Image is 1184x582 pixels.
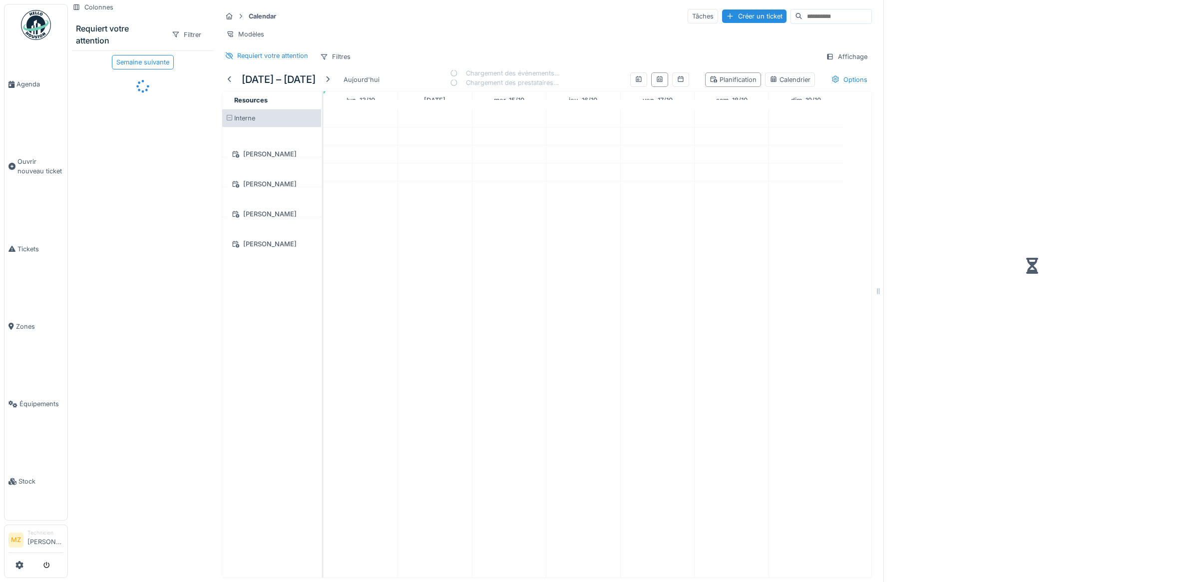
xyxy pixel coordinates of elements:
[640,93,675,107] a: 17 octobre 2025
[245,11,280,21] strong: Calendar
[344,93,378,107] a: 13 octobre 2025
[566,93,600,107] a: 16 octobre 2025
[228,208,315,220] div: [PERSON_NAME]
[228,238,315,250] div: [PERSON_NAME]
[234,96,268,104] span: Resources
[710,75,757,84] div: Planification
[421,93,448,107] a: 14 octobre 2025
[821,49,872,64] div: Affichage
[8,533,23,548] li: MZ
[4,365,67,443] a: Équipements
[222,27,269,41] div: Modèles
[228,148,315,160] div: [PERSON_NAME]
[228,178,315,190] div: [PERSON_NAME]
[17,157,63,176] span: Ouvrir nouveau ticket
[450,78,560,87] div: Chargement des prestataires…
[16,79,63,89] span: Agenda
[340,73,384,86] div: Aujourd'hui
[8,529,63,553] a: MZ Technicien[PERSON_NAME]
[491,93,527,107] a: 15 octobre 2025
[27,529,63,537] div: Technicien
[4,45,67,123] a: Agenda
[19,399,63,409] span: Équipements
[714,93,750,107] a: 18 octobre 2025
[450,68,560,78] div: Chargement des événements…
[18,477,63,486] span: Stock
[16,322,63,331] span: Zones
[234,114,255,122] span: Interne
[688,9,718,23] div: Tâches
[17,244,63,254] span: Tickets
[4,210,67,288] a: Tickets
[242,73,316,85] h5: [DATE] – [DATE]
[4,288,67,365] a: Zones
[770,75,810,84] div: Calendrier
[4,123,67,210] a: Ouvrir nouveau ticket
[237,51,308,60] div: Requiert votre attention
[4,443,67,520] a: Stock
[722,9,787,23] div: Créer un ticket
[27,529,63,551] li: [PERSON_NAME]
[316,49,355,64] div: Filtres
[167,27,206,42] div: Filtrer
[112,55,174,69] div: Semaine suivante
[76,22,163,46] div: Requiert votre attention
[827,72,872,87] div: Options
[789,93,823,107] a: 19 octobre 2025
[21,10,51,40] img: Badge_color-CXgf-gQk.svg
